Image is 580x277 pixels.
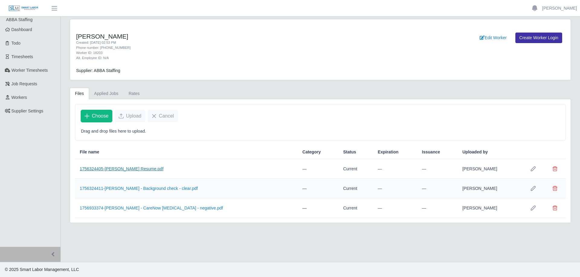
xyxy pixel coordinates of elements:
[76,55,357,61] div: Alt. Employee ID: N/A
[458,159,522,179] td: [PERSON_NAME]
[338,198,373,218] td: Current
[11,41,21,46] span: Todo
[373,198,417,218] td: —
[549,202,561,214] button: Delete file
[80,166,163,171] a: 1756324405-[PERSON_NAME] Resume.pdf
[8,5,39,12] img: SLM Logo
[462,149,488,155] span: Uploaded by
[378,149,398,155] span: Expiration
[5,267,79,272] span: © 2025 Smart Labor Management, LLC
[338,179,373,198] td: Current
[76,45,357,50] div: Phone number: [PHONE_NUMBER]
[148,110,178,122] button: Cancel
[76,50,357,55] div: Worker ID: 18203
[81,128,560,134] p: Drag and drop files here to upload.
[417,159,458,179] td: —
[124,88,145,99] a: Rates
[373,159,417,179] td: —
[542,5,577,11] a: [PERSON_NAME]
[159,112,174,120] span: Cancel
[11,68,48,73] span: Worker Timesheets
[11,27,32,32] span: Dashboard
[343,149,356,155] span: Status
[76,40,357,45] div: Created: [DATE] 02:53 PM
[302,149,321,155] span: Category
[527,163,539,175] button: Row Edit
[115,110,145,122] button: Upload
[11,109,43,113] span: Supplier Settings
[527,182,539,194] button: Row Edit
[80,186,198,191] a: 1756324411-[PERSON_NAME] - Background check - clear.pdf
[89,88,124,99] a: Applied Jobs
[92,112,108,120] span: Choose
[6,17,33,22] span: ABBA Staffing
[422,149,440,155] span: Issuance
[549,182,561,194] button: Delete file
[527,202,539,214] button: Row Edit
[476,33,511,43] a: Edit Worker
[80,206,223,210] a: 1756933374-[PERSON_NAME] - CareNow [MEDICAL_DATA] - negative.pdf
[298,159,338,179] td: —
[417,198,458,218] td: —
[80,149,99,155] span: File name
[298,198,338,218] td: —
[70,88,89,99] a: Files
[338,159,373,179] td: Current
[81,110,112,122] button: Choose
[549,163,561,175] button: Delete file
[11,95,27,100] span: Workers
[417,179,458,198] td: —
[11,54,33,59] span: Timesheets
[11,81,37,86] span: Job Requests
[298,179,338,198] td: —
[458,179,522,198] td: [PERSON_NAME]
[126,112,141,120] span: Upload
[515,33,562,43] a: Create Worker Login
[458,198,522,218] td: [PERSON_NAME]
[373,179,417,198] td: —
[76,68,120,73] span: Supplier: ABBA Staffing
[76,33,357,40] h4: [PERSON_NAME]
